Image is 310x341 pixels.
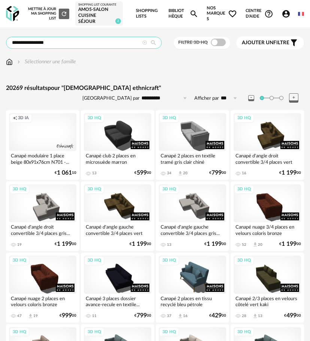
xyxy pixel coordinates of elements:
[178,40,208,45] span: Filtre 3D HQ
[60,313,76,318] div: € 00
[279,242,301,247] div: € 00
[61,12,67,15] span: Refresh icon
[234,114,254,123] div: 3D HQ
[84,256,104,265] div: 3D HQ
[242,40,289,46] span: filtre
[231,110,304,180] a: 3D HQ Canapé d'angle droit convertible 3/4 places vert kaki 16 €1 19900
[284,313,301,318] div: € 00
[130,242,151,247] div: € 00
[28,7,69,21] div: Mettre à jour ma Shopping List
[167,314,171,318] div: 37
[62,313,72,318] span: 999
[159,222,226,237] div: Canapé d'angle gauche convertible 3/4 places gris...
[84,151,151,166] div: Canapé club 2 places en microsuède marron
[159,185,179,194] div: 3D HQ
[159,256,179,265] div: 3D HQ
[18,115,29,121] span: 3D IA
[17,242,22,247] div: 19
[16,58,22,66] img: svg+xml;base64,PHN2ZyB3aWR0aD0iMTYiIGhlaWdodD0iMTYiIHZpZXdCb3g9IjAgMCAxNiAxNiIgZmlsbD0ibm9uZSIgeG...
[9,185,30,194] div: 3D HQ
[242,40,273,45] span: Ajouter un
[134,313,151,318] div: € 00
[17,314,22,318] div: 47
[16,58,76,66] div: Sélectionner une famille
[286,313,297,318] span: 499
[246,8,273,19] span: Centre d'aideHelp Circle Outline icon
[55,170,76,175] div: € 10
[9,222,76,237] div: Canapé d'angle droit convertible 3/4 places gris...
[234,185,254,194] div: 3D HQ
[289,38,298,47] span: Filter icon
[78,7,119,24] div: AMO5-Salon cuisine séjour
[115,18,121,24] span: 2
[242,314,246,318] div: 28
[234,328,254,337] div: 3D HQ
[81,181,154,251] a: 3D HQ Canapé d'angle gauche convertible 3/4 places vert kaki €1 19900
[231,253,304,322] a: 3D HQ Canapé 2/3 places en velours côtelé vert kaki 28 Download icon 13 €49900
[57,242,72,247] span: 1 199
[177,313,183,319] span: Download icon
[212,313,222,318] span: 429
[78,3,119,24] a: Shopping List courante AMO5-Salon cuisine séjour 2
[84,328,104,337] div: 3D HQ
[156,181,229,251] a: 3D HQ Canapé d'angle gauche convertible 3/4 places gris... 13 €1 19900
[156,110,229,180] a: 3D HQ Canapé 2 places en textile tramé gris clair chiné 34 Download icon 20 €79900
[134,170,151,175] div: € 00
[252,242,258,247] span: Download icon
[282,170,297,175] span: 1 199
[189,9,198,18] span: Magnify icon
[236,36,304,49] button: Ajouter unfiltre Filter icon
[33,314,38,318] div: 19
[6,110,79,180] a: Creation icon 3D IA Canapé modulaire 1 place beige 80x91x76cm N701 -... €1 06110
[6,181,79,251] a: 3D HQ Canapé d'angle droit convertible 3/4 places gris... 19 €1 19900
[6,6,19,21] img: OXP
[48,85,161,91] span: pour "[DEMOGRAPHIC_DATA] ethnicraft"
[81,253,154,322] a: 3D HQ Canapé 3 places dossier avance-recule en textile... 11 €79900
[13,115,17,121] span: Creation icon
[137,313,147,318] span: 799
[156,253,229,322] a: 3D HQ Canapé 2 places en tissu recyclé bleu pétrole 37 Download icon 16 €42900
[264,9,273,18] span: Help Circle Outline icon
[92,171,97,175] div: 13
[137,170,147,175] span: 599
[234,294,301,309] div: Canapé 2/3 places en velours côtelé vert kaki
[242,171,246,175] div: 16
[204,242,226,247] div: € 00
[231,181,304,251] a: 3D HQ Canapé nuage 3/4 places en velours coloris bronze 52 Download icon 20 €1 19900
[183,314,188,318] div: 16
[132,242,147,247] span: 1 199
[234,222,301,237] div: Canapé nuage 3/4 places en velours coloris bronze
[9,328,30,337] div: 3D HQ
[55,242,76,247] div: € 00
[6,253,79,322] a: 3D HQ Canapé nuage 2 places en velours coloris bronze 47 Download icon 19 €99900
[258,242,262,247] div: 20
[159,114,179,123] div: 3D HQ
[84,222,151,237] div: Canapé d'angle gauche convertible 3/4 places vert kaki
[212,170,222,175] span: 799
[28,313,33,319] span: Download icon
[92,314,97,318] div: 11
[209,313,226,318] div: € 00
[282,9,291,18] span: Account Circle icon
[252,313,258,319] span: Download icon
[159,294,226,309] div: Canapé 2 places en tissu recyclé bleu pétrole
[6,58,13,66] img: svg+xml;base64,PHN2ZyB3aWR0aD0iMTYiIGhlaWdodD0iMTciIHZpZXdCb3g9IjAgMCAxNiAxNyIgZmlsbD0ibm9uZSIgeG...
[84,185,104,194] div: 3D HQ
[234,256,254,265] div: 3D HQ
[242,242,246,247] div: 52
[159,151,226,166] div: Canapé 2 places en textile tramé gris clair chiné
[57,170,72,175] span: 1 061
[228,9,237,18] span: Heart Outline icon
[183,171,188,175] div: 20
[282,9,294,18] span: Account Circle icon
[234,151,301,166] div: Canapé d'angle droit convertible 3/4 places vert kaki
[81,110,154,180] a: 3D HQ Canapé club 2 places en microsuède marron 13 €59900
[167,242,171,247] div: 13
[177,170,183,176] span: Download icon
[6,84,304,92] div: 20269 résultats
[282,242,297,247] span: 1 199
[9,256,30,265] div: 3D HQ
[209,170,226,175] div: € 00
[167,171,171,175] div: 34
[84,294,151,309] div: Canapé 3 places dossier avance-recule en textile...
